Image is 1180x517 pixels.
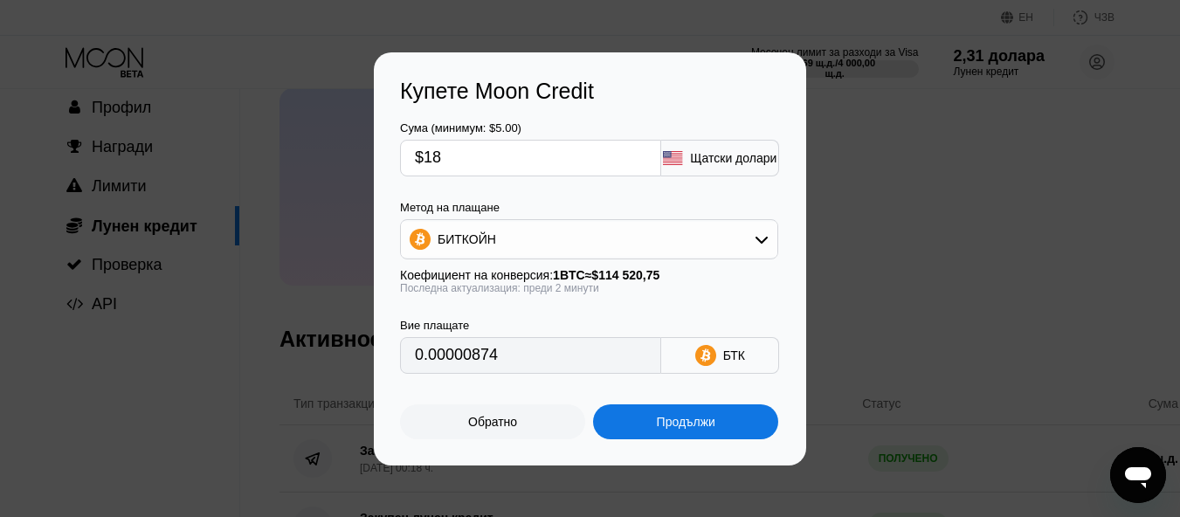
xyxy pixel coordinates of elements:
font: Обратно [468,415,517,429]
font: ≈ [585,268,592,282]
font: 1 [553,268,560,282]
font: Продължи [657,415,715,429]
font: BTC [560,268,585,282]
font: Щатски долари [690,151,776,165]
font: Сума (минимум: $5.00) [400,121,521,134]
font: $114 520,75 [591,268,659,282]
font: БТК [723,348,745,362]
iframe: Бутон за стартиране на прозореца за текстови съобщения [1110,447,1166,503]
font: БИТКОЙН [438,232,496,246]
font: преди 2 минути [523,282,598,294]
font: Последна актуализация: [400,282,521,294]
font: Вие плащате [400,319,469,332]
input: 0,00 щ.д. [415,141,646,176]
font: Купете Moon Credit [400,79,594,103]
div: БИТКОЙН [401,222,777,257]
font: Коефициент на конверсия: [400,268,553,282]
div: Продължи [593,404,778,439]
div: Обратно [400,404,585,439]
font: Метод на плащане [400,201,500,214]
